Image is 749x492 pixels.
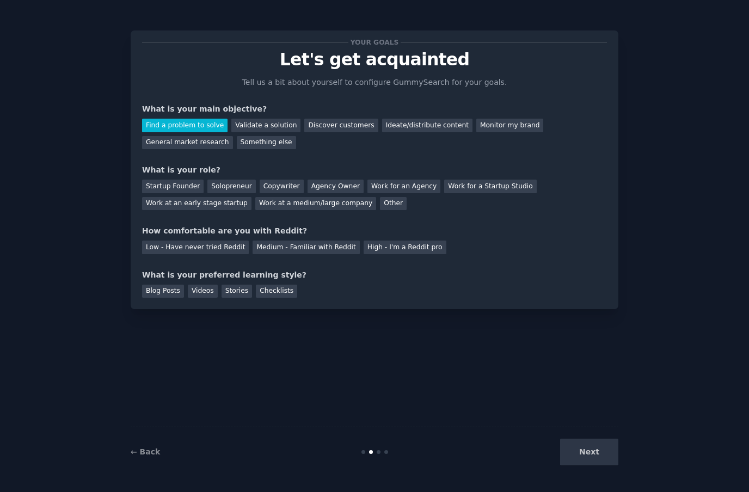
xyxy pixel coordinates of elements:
div: Blog Posts [142,285,184,298]
div: Work for an Agency [367,180,440,193]
div: Work for a Startup Studio [444,180,536,193]
div: Startup Founder [142,180,204,193]
div: Monitor my brand [476,119,543,132]
div: What is your role? [142,164,607,176]
p: Let's get acquainted [142,50,607,69]
div: What is your preferred learning style? [142,269,607,281]
div: Stories [222,285,252,298]
div: Work at a medium/large company [255,197,376,211]
div: Copywriter [260,180,304,193]
span: Your goals [348,36,401,48]
div: Other [380,197,407,211]
div: General market research [142,136,233,150]
div: Something else [237,136,296,150]
div: Work at an early stage startup [142,197,251,211]
div: Ideate/distribute content [382,119,472,132]
div: Medium - Familiar with Reddit [253,241,359,254]
div: Solopreneur [207,180,255,193]
div: What is your main objective? [142,103,607,115]
div: Agency Owner [308,180,364,193]
div: High - I'm a Reddit pro [364,241,446,254]
div: Validate a solution [231,119,300,132]
div: Discover customers [304,119,378,132]
a: ← Back [131,447,160,456]
div: Checklists [256,285,297,298]
div: Videos [188,285,218,298]
div: Find a problem to solve [142,119,228,132]
div: Low - Have never tried Reddit [142,241,249,254]
div: How comfortable are you with Reddit? [142,225,607,237]
p: Tell us a bit about yourself to configure GummySearch for your goals. [237,77,512,88]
